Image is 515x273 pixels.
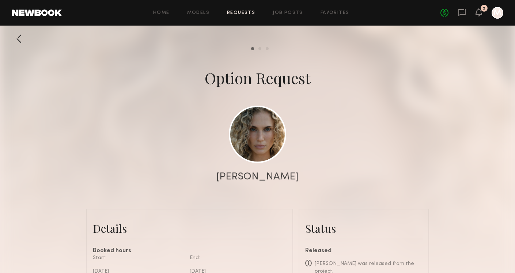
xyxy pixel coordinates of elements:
div: Start: [93,254,184,262]
div: Option Request [205,68,311,88]
div: Details [93,221,287,236]
a: Home [153,11,170,15]
div: Status [305,221,423,236]
a: Models [187,11,209,15]
a: Favorites [321,11,349,15]
a: Requests [227,11,255,15]
div: End: [190,254,281,262]
div: Released [305,248,423,254]
div: 2 [483,7,485,11]
div: [PERSON_NAME] [216,172,299,182]
a: M [492,7,503,19]
div: Booked hours [93,248,287,254]
a: Job Posts [273,11,303,15]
